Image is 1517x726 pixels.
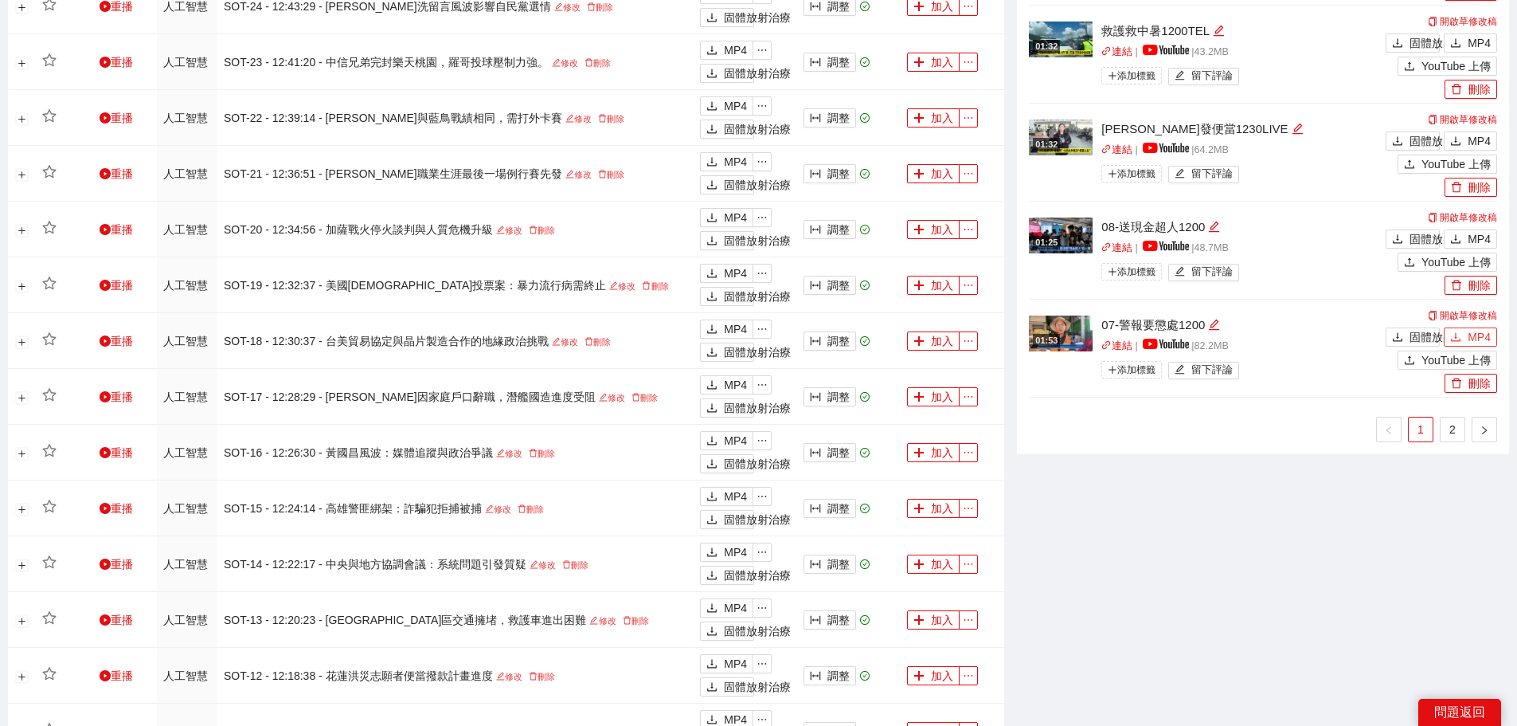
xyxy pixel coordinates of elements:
button: 列寬調整 [803,220,856,239]
font: MP4 [1468,135,1491,147]
span: 刪除 [1451,182,1462,194]
font: 修改 [618,281,635,291]
font: 留下評論 [1191,364,1233,375]
span: 下載 [1392,233,1403,246]
span: 下載 [1450,135,1461,148]
font: YouTube 上傳 [1421,354,1491,367]
font: 開啟草修改稿 [1440,16,1497,27]
span: 加 [913,112,925,125]
font: 重播 [111,167,133,180]
span: 編輯 [1175,168,1185,180]
div: 編輯 [1208,316,1220,335]
button: 下載MP4 [1444,131,1497,151]
span: 省略 [960,168,977,179]
font: 重播 [111,279,133,292]
span: 刪除 [585,337,593,346]
font: 加入 [931,390,953,403]
font: 刪除 [593,58,611,68]
font: MP4 [1468,233,1491,245]
font: 重播 [111,112,133,124]
font: 留下評論 [1191,266,1233,277]
span: 列寬 [810,280,821,292]
font: 重播 [111,223,133,236]
span: 省略 [753,379,771,390]
span: 列寬 [810,224,821,237]
span: 編輯 [1208,221,1220,233]
button: 省略 [753,208,772,227]
button: 加加入 [907,443,960,462]
font: 刪除 [1468,181,1491,194]
button: 省略 [959,220,978,239]
button: 下載MP4 [1444,230,1497,249]
span: 遊戲圈 [100,336,111,347]
font: 加入 [931,223,953,236]
button: 省略 [959,53,978,72]
span: 省略 [753,435,771,446]
span: 列寬 [810,57,821,69]
font: 加入 [931,335,953,347]
font: 調整 [827,112,850,124]
span: 省略 [960,57,977,68]
span: 關聯 [1101,340,1112,351]
font: 加入 [931,167,953,180]
button: 下載固體放射治療 [700,175,754,194]
span: 下載 [706,402,717,415]
font: 固體放射治療 [724,123,791,135]
span: 下載 [706,268,717,281]
button: 省略 [753,264,772,283]
font: 調整 [827,56,850,69]
span: 編輯 [609,281,618,290]
font: 刪除 [651,281,669,291]
span: 加 [913,224,925,237]
font: 加入 [931,279,953,292]
font: 修改 [574,114,592,124]
font: 固體放射治療 [1409,233,1476,245]
button: 省略 [959,332,978,351]
font: 開啟草修改稿 [1440,114,1497,125]
img: yt_logo_rgb_light.a676ea31.png [1143,241,1189,251]
button: 下載固體放射治療 [1386,33,1440,53]
button: 刪除刪除 [1445,276,1497,295]
span: 列寬 [810,336,821,348]
span: 下載 [706,100,717,113]
font: 2 [1449,423,1456,436]
span: 省略 [960,112,977,124]
button: 省略 [753,375,772,394]
span: 遊戲圈 [100,168,111,179]
span: 編輯 [1208,319,1220,331]
button: 加加入 [907,108,960,128]
font: 留下評論 [1191,70,1233,81]
img: yt_logo_rgb_light.a676ea31.png [1143,45,1189,55]
span: 加 [913,280,925,292]
font: 固體放射治療 [724,179,791,191]
font: YouTube 上傳 [1421,60,1491,73]
span: 上傳 [1404,61,1415,73]
font: 修改 [561,337,578,347]
font: 固體放射治療 [724,234,791,247]
span: 省略 [960,1,977,12]
button: 列寬調整 [803,276,856,295]
span: 左邊 [1384,426,1394,435]
span: 正確的 [1480,426,1489,435]
span: 下載 [1392,37,1403,50]
span: 下載 [706,347,717,359]
font: 刪除 [607,114,624,124]
span: 下載 [1450,332,1461,344]
div: 編輯 [1292,120,1304,139]
font: 修改 [561,58,578,68]
span: 遊戲圈 [100,57,111,68]
a: 關聯連結 [1101,46,1132,57]
span: 遊戲圈 [100,391,111,402]
font: 固體放射治療 [1409,331,1476,343]
button: 加加入 [907,387,960,406]
button: 下載固體放射治療 [700,120,754,139]
font: 連結 [1112,340,1132,351]
span: 刪除 [598,170,607,179]
img: yt_logo_rgb_light.a676ea31.png [1143,143,1189,153]
span: 省略 [960,336,977,347]
span: 列寬 [810,447,821,460]
span: 上傳 [1404,159,1415,171]
li: 2 [1440,417,1465,442]
span: 下載 [706,324,717,336]
font: 固體放射治療 [724,402,791,414]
